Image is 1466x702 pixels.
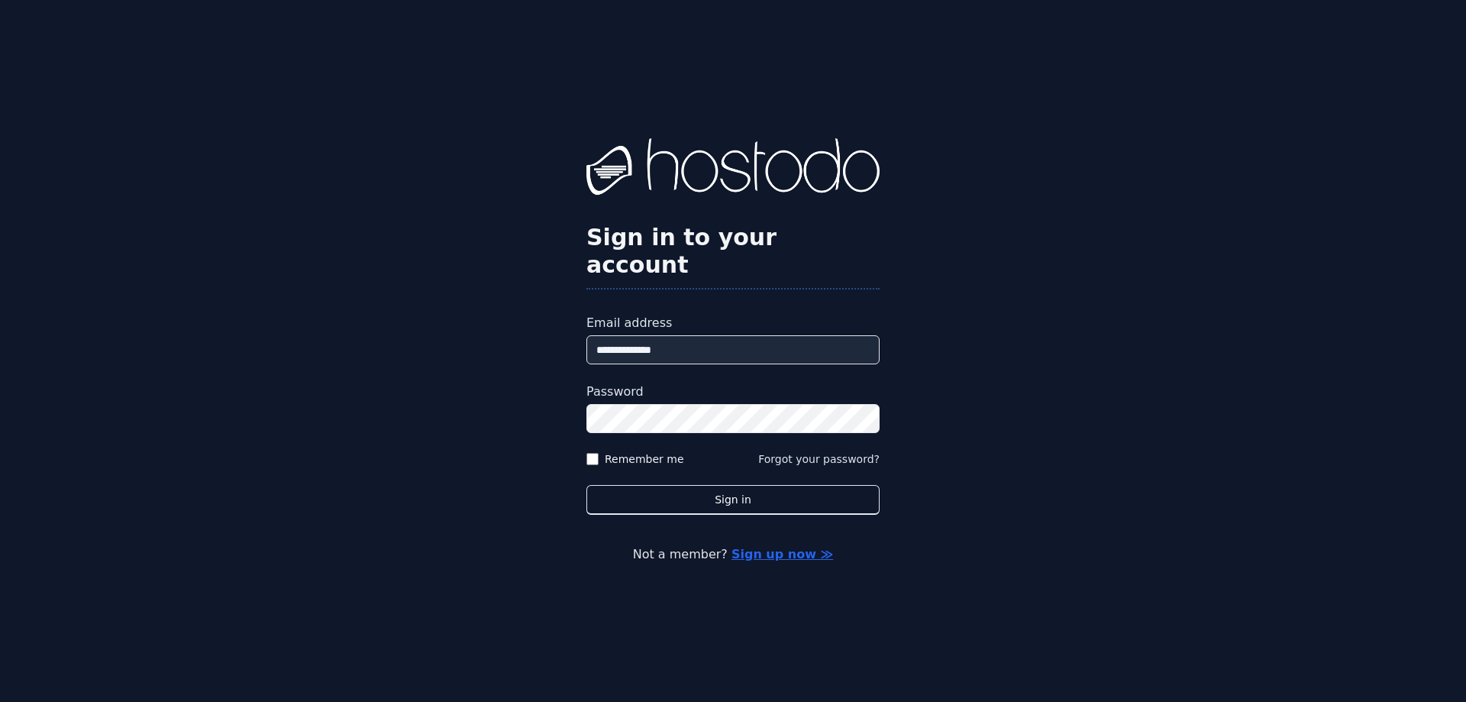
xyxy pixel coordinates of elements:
[586,383,880,401] label: Password
[586,224,880,279] h2: Sign in to your account
[73,545,1393,564] p: Not a member?
[731,547,833,561] a: Sign up now ≫
[605,451,684,467] label: Remember me
[586,138,880,199] img: Hostodo
[586,485,880,515] button: Sign in
[758,451,880,467] button: Forgot your password?
[586,314,880,332] label: Email address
